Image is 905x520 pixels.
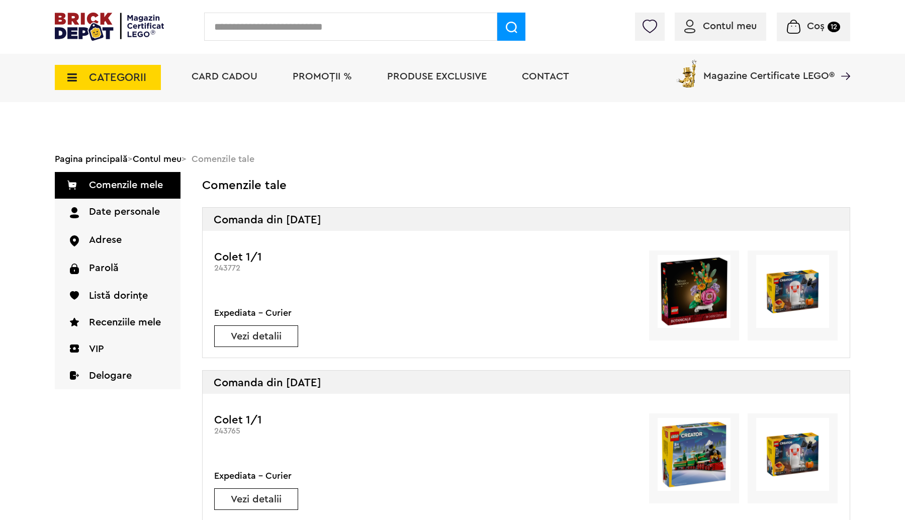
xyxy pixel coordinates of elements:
div: Comanda din [DATE] [203,208,850,231]
a: Date personale [55,199,180,227]
span: Magazine Certificate LEGO® [703,58,835,81]
div: Expediata - Curier [214,469,298,483]
span: Coș [807,21,825,31]
div: > > Comenzile tale [55,146,850,172]
span: CATEGORII [89,72,146,83]
div: Expediata - Curier [214,306,298,320]
small: 12 [828,22,840,32]
span: Contul meu [703,21,757,31]
h3: Colet 1/1 [214,413,449,426]
a: Magazine Certificate LEGO® [835,58,850,68]
a: Adrese [55,227,180,254]
a: Produse exclusive [387,71,487,81]
a: PROMOȚII % [293,71,352,81]
a: Parolă [55,255,180,283]
a: Delogare [55,363,180,389]
div: 243765 [214,426,449,436]
div: 243772 [214,264,449,273]
a: Vezi detalii [215,331,298,341]
a: Recenziile mele [55,309,180,336]
a: Vezi detalii [215,494,298,504]
h2: Comenzile tale [202,179,850,192]
a: Contact [522,71,569,81]
a: Contul meu [684,21,757,31]
div: Comanda din [DATE] [203,371,850,394]
a: Listă dorințe [55,283,180,309]
h3: Colet 1/1 [214,250,449,264]
a: Contul meu [133,154,182,163]
a: Pagina principală [55,154,128,163]
a: Card Cadou [192,71,257,81]
a: Comenzile mele [55,172,180,199]
a: VIP [55,336,180,363]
